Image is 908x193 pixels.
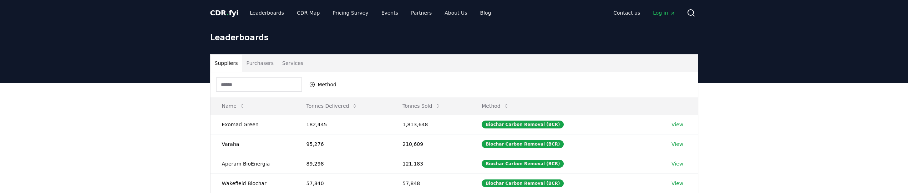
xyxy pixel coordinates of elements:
td: Aperam BioEnergia [210,154,295,173]
a: CDR Map [291,6,325,19]
button: Purchasers [242,55,278,72]
td: 57,848 [391,173,470,193]
a: Blog [475,6,497,19]
a: View [671,141,683,148]
div: Biochar Carbon Removal (BCR) [482,179,564,187]
div: Biochar Carbon Removal (BCR) [482,140,564,148]
nav: Main [244,6,497,19]
td: Exomad Green [210,115,295,134]
td: 182,445 [295,115,391,134]
nav: Main [608,6,681,19]
span: CDR fyi [210,9,239,17]
a: About Us [439,6,473,19]
a: Leaderboards [244,6,290,19]
button: Suppliers [210,55,242,72]
h1: Leaderboards [210,31,698,43]
button: Name [216,99,251,113]
a: CDR.fyi [210,8,239,18]
button: Tonnes Sold [397,99,446,113]
div: Biochar Carbon Removal (BCR) [482,160,564,168]
a: View [671,160,683,167]
a: Partners [405,6,437,19]
td: Wakefield Biochar [210,173,295,193]
a: View [671,180,683,187]
td: 1,813,648 [391,115,470,134]
div: Biochar Carbon Removal (BCR) [482,121,564,128]
button: Tonnes Delivered [301,99,364,113]
button: Method [476,99,515,113]
span: Log in [653,9,675,16]
td: 121,183 [391,154,470,173]
td: 57,840 [295,173,391,193]
button: Method [305,79,341,90]
td: 210,609 [391,134,470,154]
button: Services [278,55,308,72]
a: View [671,121,683,128]
a: Log in [647,6,681,19]
a: Pricing Survey [327,6,374,19]
td: 95,276 [295,134,391,154]
a: Contact us [608,6,646,19]
td: 89,298 [295,154,391,173]
a: Events [376,6,404,19]
td: Varaha [210,134,295,154]
span: . [226,9,229,17]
